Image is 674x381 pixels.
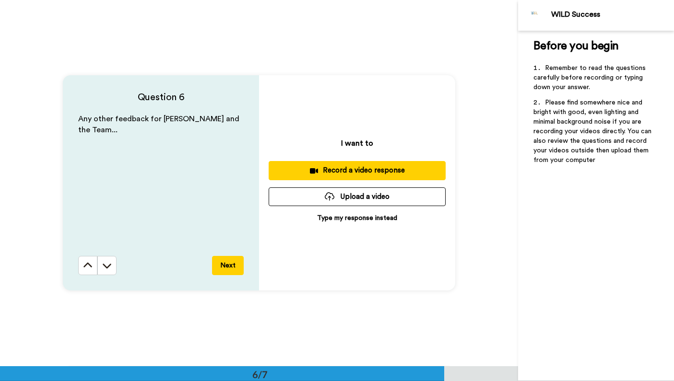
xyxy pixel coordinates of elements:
h4: Question 6 [78,91,244,104]
button: Upload a video [269,187,446,206]
span: Remember to read the questions carefully before recording or typing down your answer. [533,65,648,91]
img: Profile Image [523,4,546,27]
div: Record a video response [276,165,438,175]
div: WILD Success [551,10,674,19]
span: Any other feedback for [PERSON_NAME] and the Team... [78,115,241,134]
span: Before you begin [533,40,618,52]
span: Please find somewhere nice and bright with good, even lighting and minimal background noise if yo... [533,99,653,163]
p: Type my response instead [317,213,397,223]
p: I want to [341,138,373,149]
button: Next [212,256,244,275]
button: Record a video response [269,161,446,180]
div: 6/7 [237,368,283,381]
